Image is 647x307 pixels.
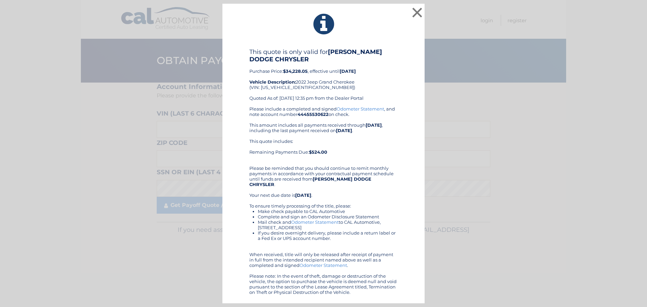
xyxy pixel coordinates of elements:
[410,6,424,19] button: ×
[249,106,398,295] div: Please include a completed and signed , and note account number on check. This amount includes al...
[291,219,339,225] a: Odometer Statement
[295,192,311,198] b: [DATE]
[249,48,398,106] div: Purchase Price: , effective until 2022 Jeep Grand Cherokee (VIN: [US_VEHICLE_IDENTIFICATION_NUMBE...
[340,68,356,74] b: [DATE]
[309,149,327,155] b: $524.00
[298,112,329,117] b: 44455530622
[366,122,382,128] b: [DATE]
[258,209,398,214] li: Make check payable to CAL Automotive
[258,219,398,230] li: Mail check and to CAL Automotive, [STREET_ADDRESS]
[249,139,398,160] div: This quote includes: Remaining Payments Due:
[336,128,352,133] b: [DATE]
[283,68,308,74] b: $34,228.05
[300,263,347,268] a: Odometer Statement
[258,230,398,241] li: If you desire overnight delivery, please include a return label or a Fed Ex or UPS account number.
[258,214,398,219] li: Complete and sign an Odometer Disclosure Statement
[249,79,296,85] strong: Vehicle Description:
[249,176,371,187] b: [PERSON_NAME] DODGE CHRYSLER
[249,48,398,63] h4: This quote is only valid for
[249,48,382,63] b: [PERSON_NAME] DODGE CHRYSLER
[337,106,384,112] a: Odometer Statement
